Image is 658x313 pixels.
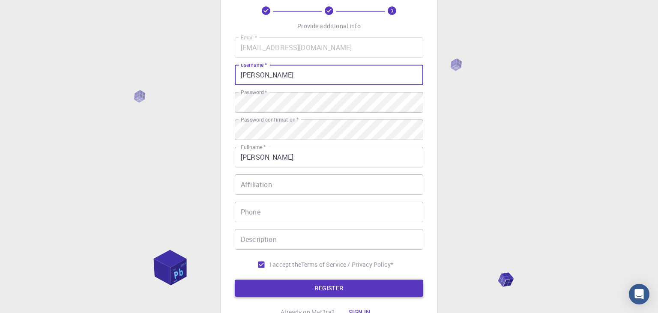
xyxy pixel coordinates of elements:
[391,8,393,14] text: 3
[241,34,257,41] label: Email
[235,280,423,297] button: REGISTER
[241,116,299,123] label: Password confirmation
[269,260,301,269] span: I accept the
[241,61,267,69] label: username
[241,89,267,96] label: Password
[301,260,393,269] a: Terms of Service / Privacy Policy*
[297,22,360,30] p: Provide additional info
[241,143,266,151] label: Fullname
[301,260,393,269] p: Terms of Service / Privacy Policy *
[629,284,649,304] div: Open Intercom Messenger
